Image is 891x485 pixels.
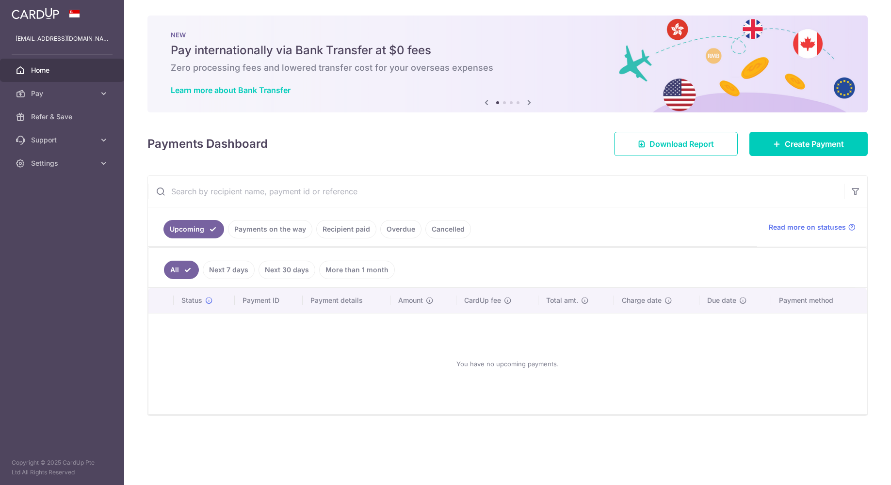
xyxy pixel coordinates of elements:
[171,85,291,95] a: Learn more about Bank Transfer
[171,31,844,39] p: NEW
[316,220,376,238] a: Recipient paid
[380,220,421,238] a: Overdue
[31,135,95,145] span: Support
[31,89,95,98] span: Pay
[771,288,867,313] th: Payment method
[546,296,578,305] span: Total amt.
[163,220,224,238] a: Upcoming
[649,138,714,150] span: Download Report
[749,132,868,156] a: Create Payment
[228,220,312,238] a: Payments on the way
[464,296,501,305] span: CardUp fee
[622,296,662,305] span: Charge date
[171,62,844,74] h6: Zero processing fees and lowered transfer cost for your overseas expenses
[425,220,471,238] a: Cancelled
[319,261,395,279] a: More than 1 month
[12,8,59,19] img: CardUp
[769,222,856,232] a: Read more on statuses
[147,135,268,153] h4: Payments Dashboard
[31,112,95,122] span: Refer & Save
[235,288,303,313] th: Payment ID
[707,296,736,305] span: Due date
[769,222,846,232] span: Read more on statuses
[303,288,391,313] th: Payment details
[147,16,868,112] img: Bank transfer banner
[171,43,844,58] h5: Pay internationally via Bank Transfer at $0 fees
[160,321,855,407] div: You have no upcoming payments.
[614,132,738,156] a: Download Report
[31,65,95,75] span: Home
[16,34,109,44] p: [EMAIL_ADDRESS][DOMAIN_NAME]
[31,158,95,168] span: Settings
[259,261,315,279] a: Next 30 days
[203,261,255,279] a: Next 7 days
[785,138,844,150] span: Create Payment
[398,296,423,305] span: Amount
[164,261,199,279] a: All
[181,296,202,305] span: Status
[148,176,844,207] input: Search by recipient name, payment id or reference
